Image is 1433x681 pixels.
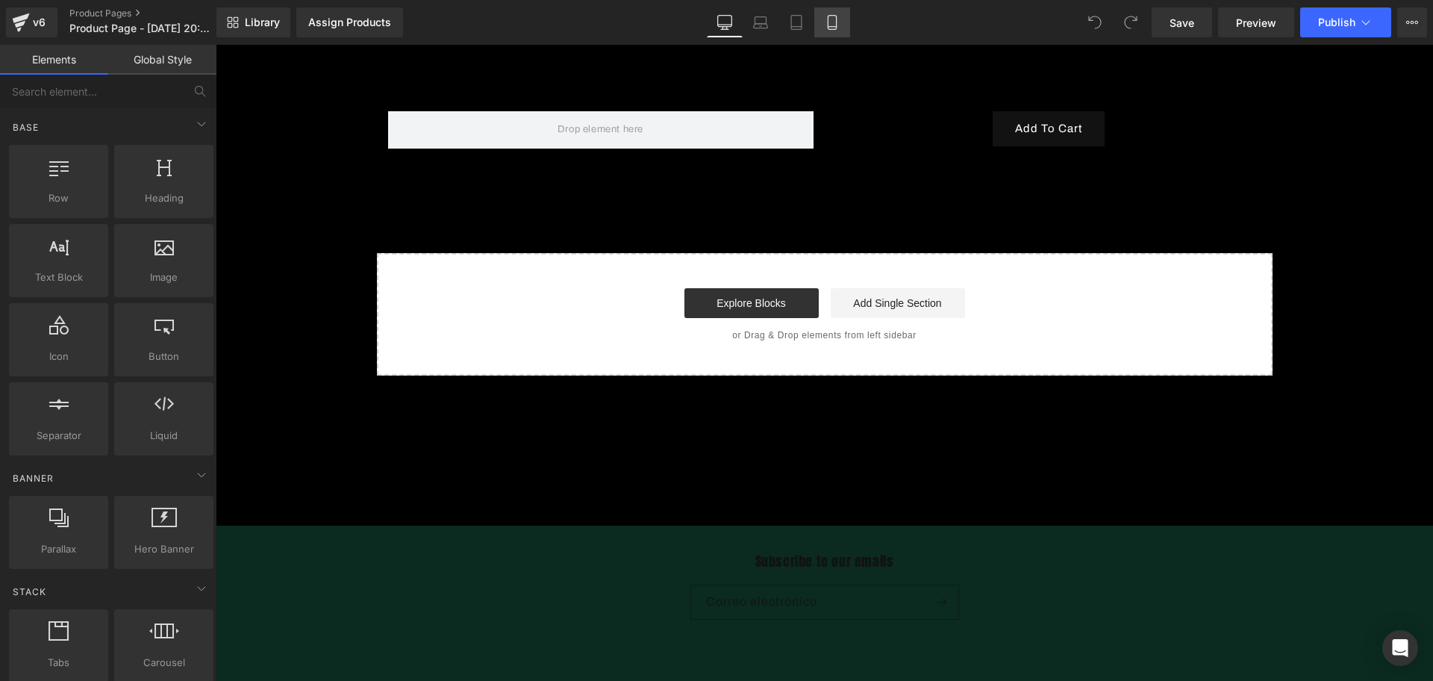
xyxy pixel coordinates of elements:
a: v6 [6,7,57,37]
span: Hero Banner [119,541,209,557]
h2: Subscribe to our emails [49,508,1169,525]
a: Mobile [814,7,850,37]
span: Row [13,190,104,206]
span: Separator [13,428,104,444]
span: Publish [1318,16,1355,28]
a: Preview [1218,7,1294,37]
span: Carousel [119,655,209,671]
span: Product Page - [DATE] 20:52:18 [69,22,213,34]
button: Add To Cart [777,66,889,102]
span: Button [119,349,209,364]
span: Base [11,120,40,134]
span: Image [119,270,209,285]
span: Tabs [13,655,104,671]
span: Liquid [119,428,209,444]
span: Save [1170,15,1194,31]
a: New Library [216,7,290,37]
span: Parallax [13,541,104,557]
button: Redo [1116,7,1146,37]
a: Laptop [743,7,778,37]
span: Preview [1236,15,1276,31]
a: Product Pages [69,7,241,19]
input: Correo electrónico [475,541,743,574]
button: Suscribirse [710,540,743,575]
span: Icon [13,349,104,364]
a: Explore Blocks [469,243,603,273]
span: Library [245,16,280,29]
a: Tablet [778,7,814,37]
button: Undo [1080,7,1110,37]
span: Text Block [13,270,104,285]
div: Open Intercom Messenger [1382,630,1418,666]
div: v6 [30,13,49,32]
a: Desktop [707,7,743,37]
a: Global Style [108,45,216,75]
span: Heading [119,190,209,206]
button: More [1397,7,1427,37]
p: or Drag & Drop elements from left sidebar [185,285,1033,296]
button: Publish [1300,7,1391,37]
div: Assign Products [308,16,391,28]
span: Banner [11,471,55,485]
span: Stack [11,585,48,599]
a: Add Single Section [615,243,749,273]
